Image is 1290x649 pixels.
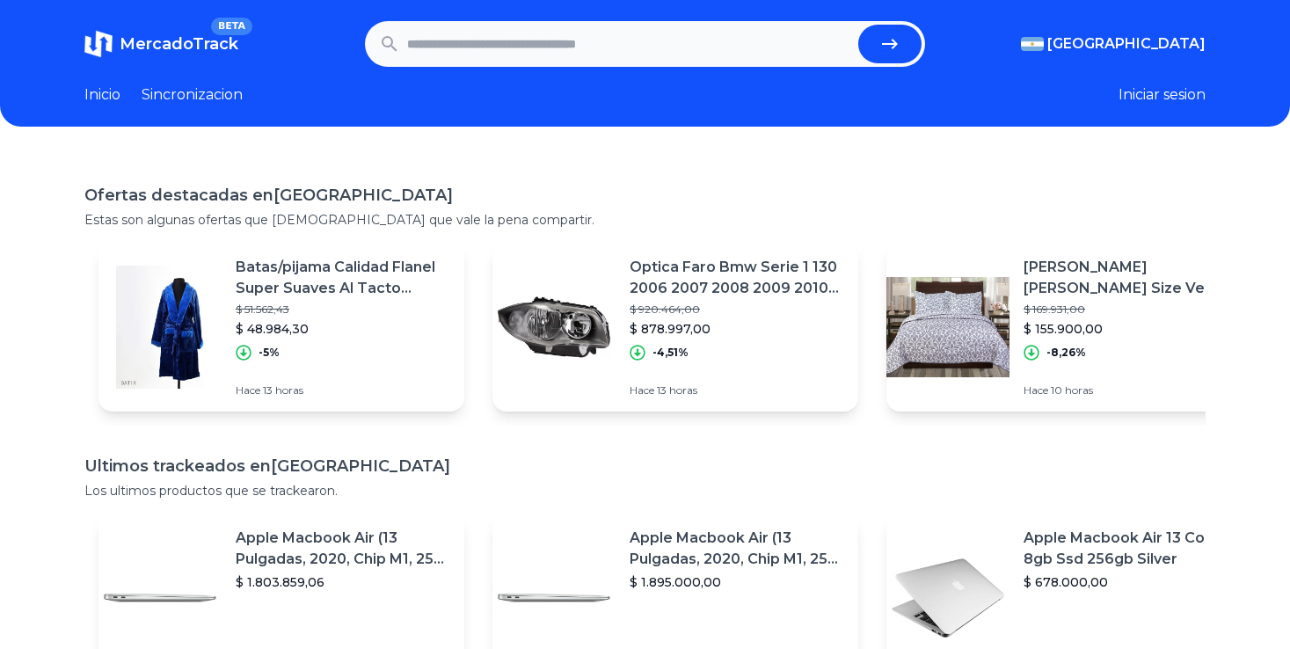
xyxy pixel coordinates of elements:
[492,243,858,412] a: Featured imageOptica Faro Bmw Serie 1 130 2006 2007 2008 2009 2010 2011$ 920.464,00$ 878.997,00-4...
[236,303,450,317] p: $ 51.562,43
[236,257,450,299] p: Batas/pijama Calidad Flanel Super Suaves Al Tacto Unisex
[492,266,616,389] img: Featured image
[1024,573,1238,591] p: $ 678.000,00
[1021,33,1206,55] button: [GEOGRAPHIC_DATA]
[84,211,1206,229] p: Estas son algunas ofertas que [DEMOGRAPHIC_DATA] que vale la pena compartir.
[84,454,1206,478] h1: Ultimos trackeados en [GEOGRAPHIC_DATA]
[120,34,238,54] span: MercadoTrack
[1024,383,1238,397] p: Hace 10 horas
[98,266,222,389] img: Featured image
[211,18,252,35] span: BETA
[98,243,464,412] a: Featured imageBatas/pijama Calidad Flanel Super Suaves Al Tacto Unisex$ 51.562,43$ 48.984,30-5%Ha...
[630,303,844,317] p: $ 920.464,00
[259,346,280,360] p: -5%
[236,573,450,591] p: $ 1.803.859,06
[886,243,1252,412] a: Featured image[PERSON_NAME] [PERSON_NAME] Size Verano Estilo Portugues C/fundas$ 169.931,00$ 155....
[652,346,689,360] p: -4,51%
[630,320,844,338] p: $ 878.997,00
[630,257,844,299] p: Optica Faro Bmw Serie 1 130 2006 2007 2008 2009 2010 2011
[1119,84,1206,106] button: Iniciar sesion
[84,30,238,58] a: MercadoTrackBETA
[1046,346,1086,360] p: -8,26%
[236,383,450,397] p: Hace 13 horas
[630,573,844,591] p: $ 1.895.000,00
[1021,37,1044,51] img: Argentina
[84,30,113,58] img: MercadoTrack
[886,266,1009,389] img: Featured image
[1024,528,1238,570] p: Apple Macbook Air 13 Core I5 8gb Ssd 256gb Silver
[1024,257,1238,299] p: [PERSON_NAME] [PERSON_NAME] Size Verano Estilo Portugues C/fundas
[84,84,120,106] a: Inicio
[1047,33,1206,55] span: [GEOGRAPHIC_DATA]
[1024,303,1238,317] p: $ 169.931,00
[84,482,1206,500] p: Los ultimos productos que se trackearon.
[236,528,450,570] p: Apple Macbook Air (13 Pulgadas, 2020, Chip M1, 256 Gb De Ssd, 8 Gb De Ram) - Plata
[1024,320,1238,338] p: $ 155.900,00
[236,320,450,338] p: $ 48.984,30
[84,183,1206,208] h1: Ofertas destacadas en [GEOGRAPHIC_DATA]
[630,383,844,397] p: Hace 13 horas
[142,84,243,106] a: Sincronizacion
[630,528,844,570] p: Apple Macbook Air (13 Pulgadas, 2020, Chip M1, 256 Gb De Ssd, 8 Gb De Ram) - Plata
